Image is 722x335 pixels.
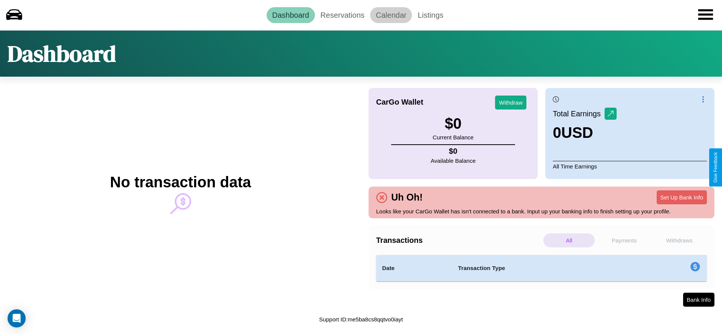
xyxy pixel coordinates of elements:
p: Looks like your CarGo Wallet has isn't connected to a bank. Input up your banking info to finish ... [376,206,707,216]
h1: Dashboard [8,38,116,69]
button: Set Up Bank Info [657,190,707,204]
p: Payments [599,233,650,247]
h4: $ 0 [431,147,476,156]
div: Open Intercom Messenger [8,309,26,327]
h3: $ 0 [433,115,474,132]
h4: Date [382,264,446,273]
a: Dashboard [267,7,315,23]
p: Support ID: me5ba8cs8qqtvo0iayt [319,314,403,324]
h3: 0 USD [553,124,617,141]
h4: Transaction Type [458,264,629,273]
h4: Transactions [376,236,541,245]
div: Give Feedback [713,152,718,183]
h2: No transaction data [110,174,251,191]
a: Calendar [370,7,412,23]
h4: CarGo Wallet [376,98,423,107]
p: All Time Earnings [553,161,707,171]
button: Withdraw [495,96,526,110]
p: All [543,233,595,247]
button: Bank Info [683,293,714,307]
p: Available Balance [431,156,476,166]
h4: Uh Oh! [387,192,426,203]
p: Total Earnings [553,107,605,120]
p: Current Balance [433,132,474,142]
a: Listings [412,7,449,23]
table: simple table [376,255,707,281]
p: Withdraws [654,233,705,247]
a: Reservations [315,7,370,23]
